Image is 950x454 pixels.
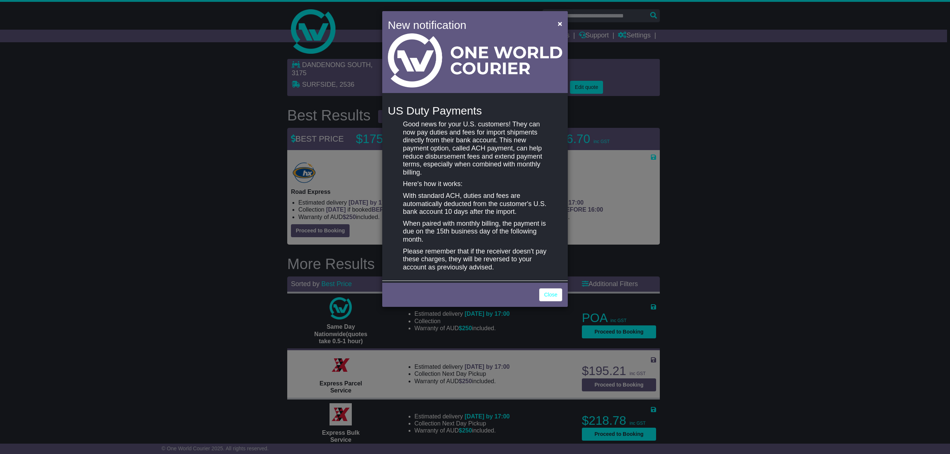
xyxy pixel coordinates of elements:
p: Good news for your U.S. customers! They can now pay duties and fees for import shipments directly... [403,120,547,176]
button: Close [554,16,566,31]
p: Please remember that if the receiver doesn't pay these charges, they will be reversed to your acc... [403,248,547,272]
p: When paired with monthly billing, the payment is due on the 15th business day of the following mo... [403,220,547,244]
p: With standard ACH, duties and fees are automatically deducted from the customer's U.S. bank accou... [403,192,547,216]
p: Here's how it works: [403,180,547,188]
img: Light [388,33,562,87]
h4: US Duty Payments [388,105,562,117]
span: × [558,19,562,28]
h4: New notification [388,17,547,33]
a: Close [539,288,562,301]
